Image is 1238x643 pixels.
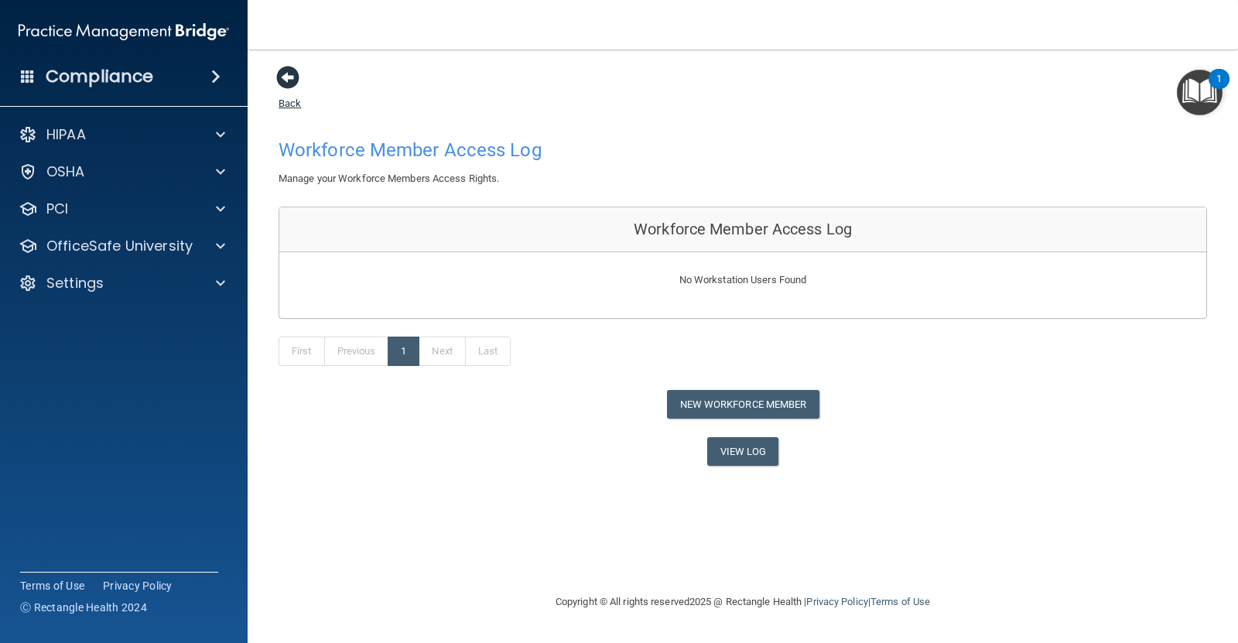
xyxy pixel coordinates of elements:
p: OSHA [46,162,85,181]
a: OfficeSafe University [19,237,225,255]
a: Settings [19,274,225,292]
a: Terms of Use [20,578,84,593]
a: PCI [19,200,225,218]
span: Manage your Workforce Members Access Rights. [279,173,499,184]
a: Previous [324,337,389,366]
a: Privacy Policy [806,596,867,607]
a: Terms of Use [870,596,930,607]
div: 1 [1216,79,1222,99]
button: New Workforce Member [667,390,819,419]
p: Settings [46,274,104,292]
div: Workforce Member Access Log [279,207,1206,252]
a: Privacy Policy [103,578,173,593]
p: PCI [46,200,68,218]
a: Last [465,337,511,366]
div: Copyright © All rights reserved 2025 @ Rectangle Health | | [460,577,1025,627]
a: First [279,337,325,366]
span: Ⓒ Rectangle Health 2024 [20,600,147,615]
h4: Compliance [46,66,153,87]
img: PMB logo [19,16,229,47]
a: View Log [707,437,779,466]
p: OfficeSafe University [46,237,193,255]
button: Open Resource Center, 1 new notification [1177,70,1223,115]
p: HIPAA [46,125,86,144]
a: Next [419,337,465,366]
h4: Workforce Member Access Log [279,140,731,160]
p: No Workstation Users Found [279,271,1206,289]
a: HIPAA [19,125,225,144]
a: 1 [388,337,419,366]
a: OSHA [19,162,225,181]
iframe: To enrich screen reader interactions, please activate Accessibility in Grammarly extension settings [1161,536,1219,595]
a: Back [279,79,301,109]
